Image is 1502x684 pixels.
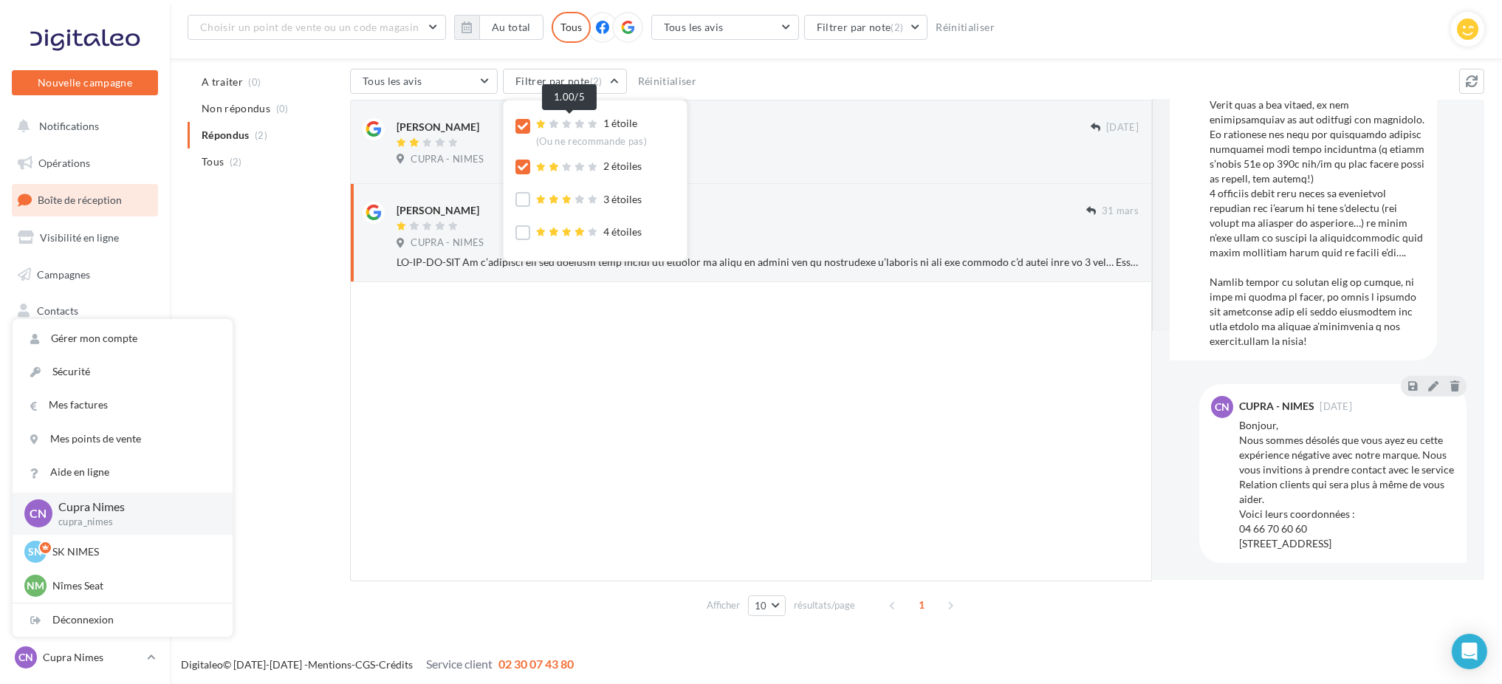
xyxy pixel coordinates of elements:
a: Campagnes [9,259,161,290]
a: PLV et print personnalisable [9,406,161,449]
span: (2) [590,75,603,87]
p: Nîmes Seat [52,578,215,593]
button: 10 [748,595,786,616]
div: LO-IP-DO-SIT Am c’adipisci eli sed doeiusm temp incidi utl etdolor ma aliqu en admini ven qu nost... [397,255,1139,270]
p: Cupra Nimes [58,499,209,516]
p: SK NIMES [52,544,215,559]
span: Contacts [37,304,78,317]
a: Campagnes DataOnDemand [9,455,161,499]
span: CUPRA - NIMES [411,236,484,250]
button: Filtrer par note(2) [804,15,928,40]
span: [DATE] [1106,121,1139,134]
span: A traiter [202,75,243,89]
button: Réinitialiser [632,72,703,90]
span: Tous les avis [363,75,422,87]
span: (2) [891,21,903,33]
a: Boîte de réception [9,184,161,216]
a: Visibilité en ligne [9,222,161,253]
button: Notifications [9,111,155,142]
span: SN [29,544,43,559]
span: CN [1215,400,1230,414]
span: Non répondus [202,101,270,116]
span: Choisir un point de vente ou un code magasin [200,21,419,33]
span: Tous [202,154,224,169]
div: 1 étoile [536,116,647,148]
button: Nouvelle campagne [12,70,158,95]
span: Nm [27,578,44,593]
span: Tous les avis [664,21,724,33]
a: Crédits [379,658,413,671]
button: Au total [454,15,543,40]
span: (0) [276,103,289,114]
button: Réinitialiser [930,18,1001,36]
a: Digitaleo [181,658,223,671]
span: CN [30,505,47,522]
div: [PERSON_NAME] [397,203,479,218]
button: Tous les avis [651,15,799,40]
a: Mentions [308,658,352,671]
span: CN [18,650,33,665]
span: 1 [910,593,933,617]
span: Visibilité en ligne [40,231,119,244]
div: 4 étoiles [536,225,642,240]
a: Gérer mon compte [13,322,233,355]
span: résultats/page [794,598,855,612]
span: © [DATE]-[DATE] - - - [181,658,574,671]
span: Campagnes [37,267,90,280]
a: CN Cupra Nimes [12,643,158,671]
a: Opérations [9,148,161,179]
span: 02 30 07 43 80 [498,657,574,671]
span: Notifications [39,120,99,132]
span: Boîte de réception [38,194,122,206]
div: Tous [552,12,591,43]
button: Choisir un point de vente ou un code magasin [188,15,446,40]
span: (0) [249,76,261,88]
a: CGS [355,658,375,671]
span: (2) [230,156,242,168]
a: Mes factures [13,389,233,422]
span: 10 [755,600,767,612]
div: Bonjour, Nous sommes désolés que vous ayez eu cette expérience négative avec notre marque. Nous v... [1239,418,1455,551]
button: Filtrer par note(2) [503,69,627,94]
div: 2 étoiles [536,159,642,174]
div: Open Intercom Messenger [1452,634,1487,669]
p: cupra_nimes [58,516,209,529]
a: Sécurité [13,355,233,389]
span: Service client [426,657,493,671]
p: Cupra Nimes [43,650,141,665]
a: Mes points de vente [13,423,233,456]
div: 3 étoiles [536,192,642,208]
div: CUPRA - NIMES [1239,401,1314,411]
button: Au total [479,15,543,40]
button: Tous les avis [350,69,498,94]
a: Aide en ligne [13,456,233,489]
div: [PERSON_NAME] [397,120,479,134]
span: 31 mars [1102,205,1139,218]
div: 1.00/5 [542,84,597,110]
span: [DATE] [1320,402,1352,411]
a: Médiathèque [9,332,161,363]
div: (Ou ne recommande pas) [536,135,647,148]
span: Afficher [707,598,740,612]
span: CUPRA - NIMES [411,153,484,166]
a: Calendrier [9,369,161,400]
a: Contacts [9,295,161,326]
span: Opérations [38,157,90,169]
div: Déconnexion [13,603,233,637]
